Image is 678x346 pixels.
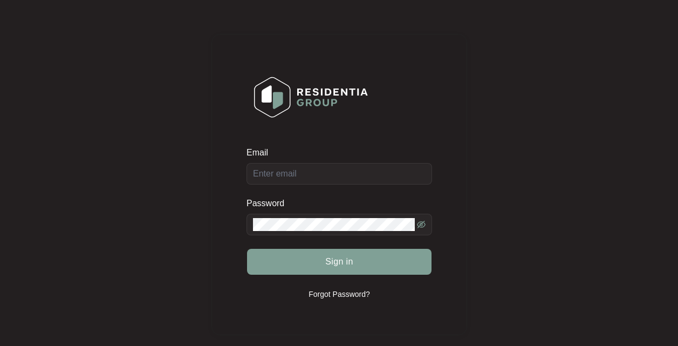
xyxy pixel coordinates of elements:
input: Email [246,163,432,185]
label: Password [246,198,292,209]
span: Sign in [325,255,353,268]
p: Forgot Password? [309,289,370,300]
img: Login Logo [247,70,375,125]
input: Password [253,218,415,231]
label: Email [246,147,276,158]
span: eye-invisible [417,220,426,229]
button: Sign in [247,249,432,275]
